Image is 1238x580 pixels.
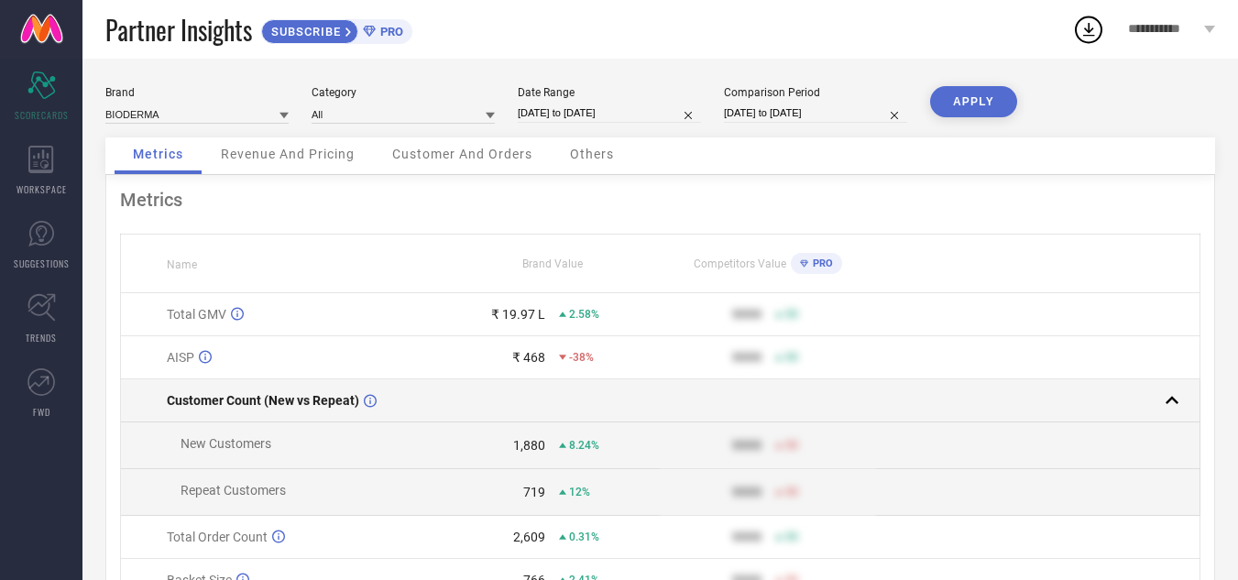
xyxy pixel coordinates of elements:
[491,307,545,322] div: ₹ 19.97 L
[167,530,268,544] span: Total Order Count
[513,438,545,453] div: 1,880
[518,86,701,99] div: Date Range
[181,483,286,498] span: Repeat Customers
[569,351,594,364] span: -38%
[785,351,798,364] span: 50
[785,439,798,452] span: 50
[694,257,786,270] span: Competitors Value
[808,257,833,269] span: PRO
[569,439,599,452] span: 8.24%
[167,307,226,322] span: Total GMV
[518,104,701,123] input: Select date range
[14,257,70,270] span: SUGGESTIONS
[33,405,50,419] span: FWD
[261,15,412,44] a: SUBSCRIBEPRO
[167,350,194,365] span: AISP
[569,308,599,321] span: 2.58%
[569,531,599,543] span: 0.31%
[133,147,183,161] span: Metrics
[167,393,359,408] span: Customer Count (New vs Repeat)
[785,486,798,498] span: 50
[26,331,57,345] span: TRENDS
[724,86,907,99] div: Comparison Period
[522,257,583,270] span: Brand Value
[312,86,495,99] div: Category
[570,147,614,161] span: Others
[105,86,289,99] div: Brand
[930,86,1017,117] button: APPLY
[724,104,907,123] input: Select comparison period
[1072,13,1105,46] div: Open download list
[732,485,761,499] div: 9999
[376,25,403,38] span: PRO
[105,11,252,49] span: Partner Insights
[732,530,761,544] div: 9999
[181,436,271,451] span: New Customers
[785,308,798,321] span: 50
[16,182,67,196] span: WORKSPACE
[523,485,545,499] div: 719
[785,531,798,543] span: 50
[512,350,545,365] div: ₹ 468
[732,350,761,365] div: 9999
[120,189,1200,211] div: Metrics
[513,530,545,544] div: 2,609
[392,147,532,161] span: Customer And Orders
[569,486,590,498] span: 12%
[221,147,355,161] span: Revenue And Pricing
[167,258,197,271] span: Name
[732,438,761,453] div: 9999
[732,307,761,322] div: 9999
[262,25,345,38] span: SUBSCRIBE
[15,108,69,122] span: SCORECARDS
